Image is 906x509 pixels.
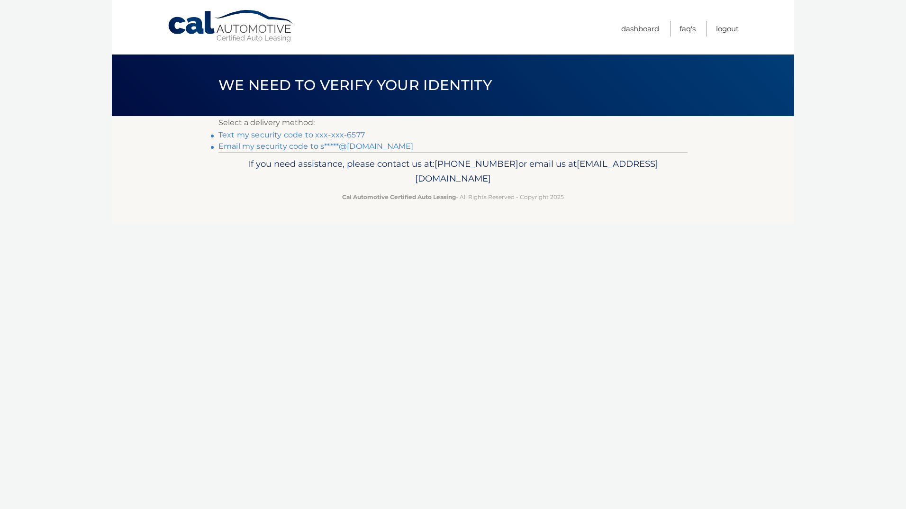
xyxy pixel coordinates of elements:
[167,9,295,43] a: Cal Automotive
[218,116,688,129] p: Select a delivery method:
[679,21,696,36] a: FAQ's
[621,21,659,36] a: Dashboard
[218,76,492,94] span: We need to verify your identity
[218,130,365,139] a: Text my security code to xxx-xxx-6577
[342,193,456,200] strong: Cal Automotive Certified Auto Leasing
[225,192,681,202] p: - All Rights Reserved - Copyright 2025
[225,156,681,187] p: If you need assistance, please contact us at: or email us at
[218,142,413,151] a: Email my security code to s*****@[DOMAIN_NAME]
[716,21,739,36] a: Logout
[435,158,518,169] span: [PHONE_NUMBER]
